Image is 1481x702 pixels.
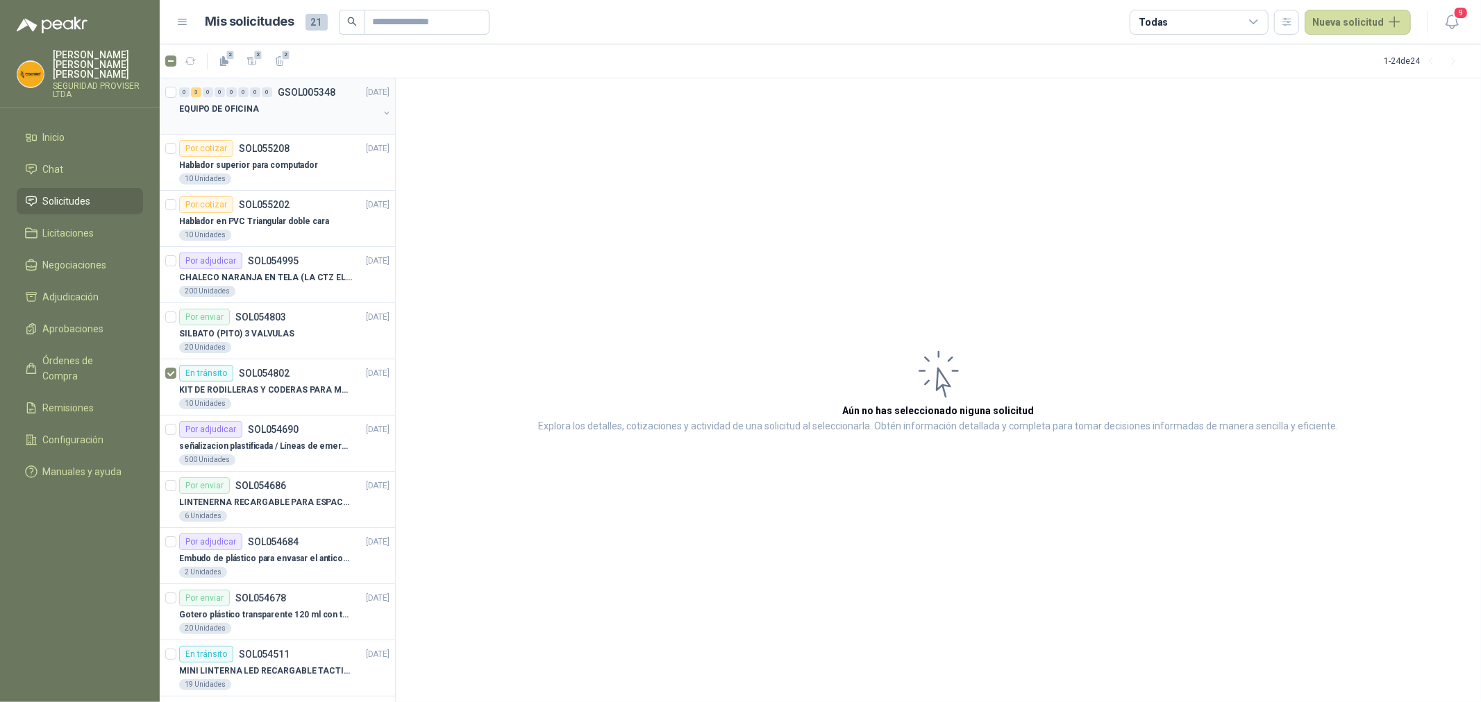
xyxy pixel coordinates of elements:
[191,87,201,97] div: 3
[269,50,291,72] button: 2
[235,312,286,322] p: SOL054803
[235,481,286,490] p: SOL054686
[1305,10,1411,35] button: Nueva solicitud
[366,367,390,380] p: [DATE]
[843,403,1035,418] h3: Aún no has seleccionado niguna solicitud
[17,17,87,33] img: Logo peakr
[1453,6,1469,19] span: 9
[179,440,352,453] p: señalizacion plastificada / Líneas de emergencia
[17,124,143,151] a: Inicio
[160,191,395,247] a: Por cotizarSOL055202[DATE] Hablador en PVC Triangular doble cara10 Unidades
[213,50,235,72] button: 2
[179,552,352,565] p: Embudo de plástico para envasar el anticorrosivo / lubricante
[366,536,390,549] p: [DATE]
[278,87,335,97] p: GSOL005348
[179,159,318,172] p: Hablador superior para computador
[179,365,233,382] div: En tránsito
[1384,50,1464,72] div: 1 - 24 de 24
[366,255,390,268] p: [DATE]
[366,479,390,493] p: [DATE]
[248,537,299,547] p: SOL054684
[179,679,231,690] div: 19 Unidades
[43,225,94,241] span: Licitaciones
[179,384,352,397] p: KIT DE RODILLERAS Y CODERAS PARA MOTORIZADO
[179,421,242,438] div: Por adjudicar
[206,12,294,32] h1: Mis solicitudes
[179,271,352,284] p: CHALECO NARANJA EN TELA (LA CTZ ELEGIDA DEBE ENVIAR MUESTRA)
[215,87,225,97] div: 0
[179,252,242,269] div: Por adjudicar
[179,511,227,522] div: 6 Unidades
[179,173,231,185] div: 10 Unidades
[179,496,352,509] p: LINTENERNA RECARGABLE PARA ESPACIOS ABIERTOS 100-120MTS
[17,316,143,342] a: Aprobaciones
[239,368,290,378] p: SOL054802
[43,162,64,177] span: Chat
[160,416,395,472] a: Por adjudicarSOL054690[DATE] señalizacion plastificada / Líneas de emergencia500 Unidades
[160,135,395,191] a: Por cotizarSOL055208[DATE] Hablador superior para computador10 Unidades
[248,256,299,266] p: SOL054995
[239,144,290,153] p: SOL055208
[179,533,242,550] div: Por adjudicar
[250,87,260,97] div: 0
[17,459,143,485] a: Manuales y ayuda
[179,623,231,634] div: 20 Unidades
[43,432,104,447] span: Configuración
[17,252,143,278] a: Negociaciones
[253,49,263,60] span: 2
[43,400,94,416] span: Remisiones
[366,592,390,605] p: [DATE]
[43,194,91,209] span: Solicitudes
[53,82,143,99] p: SEGURIDAD PROVISER LTDA
[179,230,231,241] div: 10 Unidades
[179,646,233,662] div: En tránsito
[179,327,294,341] p: SILBATO (PITO) 3 VALVULAS
[179,608,352,622] p: Gotero plástico transparente 120 ml con tapa de seguridad
[43,257,107,273] span: Negociaciones
[1439,10,1464,35] button: 9
[179,342,231,353] div: 20 Unidades
[17,284,143,310] a: Adjudicación
[160,584,395,640] a: Por enviarSOL054678[DATE] Gotero plástico transparente 120 ml con tapa de seguridad20 Unidades
[43,353,130,384] span: Órdenes de Compra
[43,130,65,145] span: Inicio
[347,17,357,26] span: search
[179,196,233,213] div: Por cotizar
[539,418,1339,435] p: Explora los detalles, cotizaciones y actividad de una solicitud al seleccionarla. Obtén informaci...
[160,359,395,416] a: En tránsitoSOL054802[DATE] KIT DE RODILLERAS Y CODERAS PARA MOTORIZADO10 Unidades
[248,425,299,434] p: SOL054690
[179,665,352,678] p: MINI LINTERNA LED RECARGABLE TACTICA
[179,477,230,494] div: Por enviar
[306,14,328,31] span: 21
[179,309,230,325] div: Por enviar
[43,289,99,305] span: Adjudicación
[160,640,395,696] a: En tránsitoSOL054511[DATE] MINI LINTERNA LED RECARGABLE TACTICA19 Unidades
[17,395,143,421] a: Remisiones
[239,200,290,209] p: SOL055202
[366,423,390,436] p: [DATE]
[53,50,143,79] p: [PERSON_NAME] [PERSON_NAME] [PERSON_NAME]
[262,87,272,97] div: 0
[17,220,143,246] a: Licitaciones
[235,593,286,603] p: SOL054678
[203,87,213,97] div: 0
[226,87,237,97] div: 0
[1139,15,1168,30] div: Todas
[179,398,231,409] div: 10 Unidades
[179,590,230,606] div: Por enviar
[160,528,395,584] a: Por adjudicarSOL054684[DATE] Embudo de plástico para envasar el anticorrosivo / lubricante2 Unidades
[179,454,235,465] div: 500 Unidades
[179,84,392,128] a: 0 3 0 0 0 0 0 0 GSOL005348[DATE] EQUIPO DE OFICINA
[239,649,290,659] p: SOL054511
[17,156,143,182] a: Chat
[179,215,329,228] p: Hablador en PVC Triangular doble cara
[17,61,44,87] img: Company Logo
[160,472,395,528] a: Por enviarSOL054686[DATE] LINTENERNA RECARGABLE PARA ESPACIOS ABIERTOS 100-120MTS6 Unidades
[238,87,249,97] div: 0
[241,50,263,72] button: 2
[43,464,122,479] span: Manuales y ayuda
[226,49,235,60] span: 2
[17,348,143,389] a: Órdenes de Compra
[366,198,390,212] p: [DATE]
[366,142,390,155] p: [DATE]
